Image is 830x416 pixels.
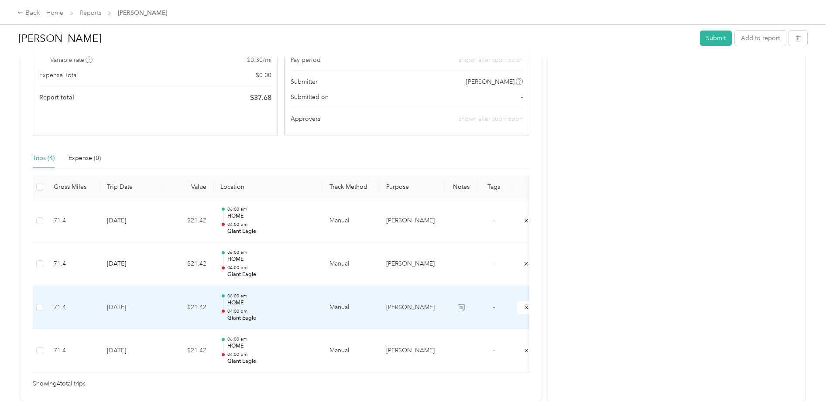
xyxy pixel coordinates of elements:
[322,199,379,243] td: Manual
[493,260,495,267] span: -
[459,115,523,123] span: shown after submission
[47,199,100,243] td: 71.4
[700,31,732,46] button: Submit
[161,242,213,286] td: $21.42
[493,347,495,354] span: -
[291,92,329,102] span: Submitted on
[227,293,316,299] p: 06:00 am
[781,367,830,416] iframe: Everlance-gr Chat Button Frame
[161,199,213,243] td: $21.42
[250,92,271,103] span: $ 37.68
[477,175,510,199] th: Tags
[161,175,213,199] th: Value
[227,256,316,263] p: HOME
[18,28,694,49] h1: Miranda Nau
[33,153,55,163] div: Trips (4)
[161,286,213,330] td: $21.42
[322,329,379,373] td: Manual
[322,175,379,199] th: Track Method
[493,217,495,224] span: -
[227,271,316,279] p: Giant Eagle
[227,228,316,235] p: Giant Eagle
[227,299,316,307] p: HOME
[46,9,63,17] a: Home
[493,303,495,311] span: -
[291,114,320,123] span: Approvers
[39,93,74,102] span: Report total
[322,286,379,330] td: Manual
[80,9,101,17] a: Reports
[39,71,78,80] span: Expense Total
[227,351,316,358] p: 04:00 pm
[100,329,161,373] td: [DATE]
[213,175,322,199] th: Location
[33,379,86,389] span: Showing 4 total trips
[291,77,318,86] span: Submitter
[256,71,271,80] span: $ 0.00
[379,199,445,243] td: Acosta
[521,92,523,102] span: -
[100,286,161,330] td: [DATE]
[735,31,786,46] button: Add to report
[227,342,316,350] p: HOME
[227,212,316,220] p: HOME
[227,265,316,271] p: 04:00 pm
[47,175,100,199] th: Gross Miles
[322,242,379,286] td: Manual
[227,249,316,256] p: 06:00 am
[227,336,316,342] p: 06:00 am
[379,329,445,373] td: Acosta
[47,242,100,286] td: 71.4
[227,314,316,322] p: Giant Eagle
[118,8,167,17] span: [PERSON_NAME]
[100,242,161,286] td: [DATE]
[227,206,316,212] p: 06:00 am
[466,77,514,86] span: [PERSON_NAME]
[47,286,100,330] td: 71.4
[227,222,316,228] p: 04:00 pm
[379,286,445,330] td: Acosta
[379,175,445,199] th: Purpose
[227,308,316,314] p: 04:00 pm
[445,175,477,199] th: Notes
[227,358,316,365] p: Giant Eagle
[161,329,213,373] td: $21.42
[379,242,445,286] td: Acosta
[100,175,161,199] th: Trip Date
[100,199,161,243] td: [DATE]
[69,153,101,163] div: Expense (0)
[17,8,40,18] div: Back
[47,329,100,373] td: 71.4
